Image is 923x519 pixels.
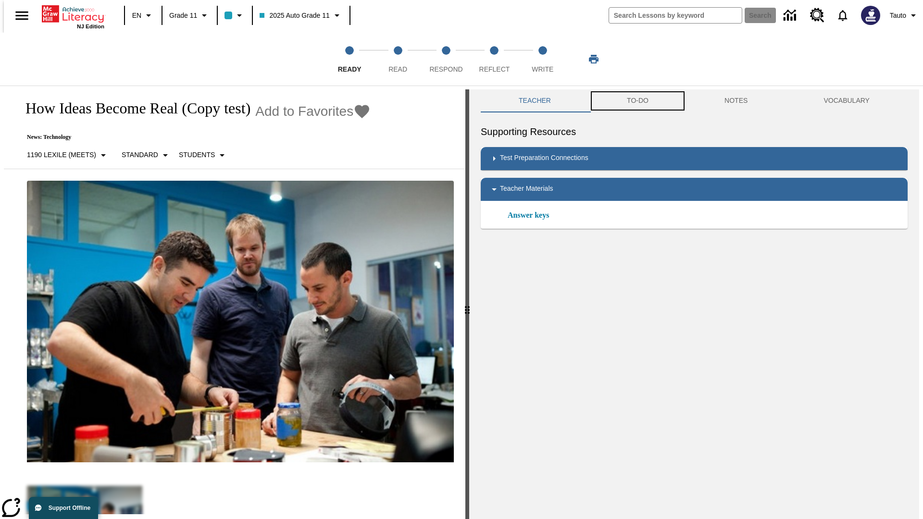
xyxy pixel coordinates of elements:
h1: How Ideas Become Real (Copy test) [15,99,250,117]
div: Teacher Materials [481,178,908,201]
a: Notifications [830,3,855,28]
button: Scaffolds, Standard [118,147,175,164]
img: Avatar [861,6,880,25]
p: 1190 Lexile (Meets) [27,150,96,160]
p: Teacher Materials [500,184,553,195]
a: Answer keys, Will open in new browser window or tab [508,210,549,221]
button: Support Offline [29,497,98,519]
p: Students [179,150,215,160]
span: Tauto [890,11,906,21]
p: News: Technology [15,134,371,141]
div: Test Preparation Connections [481,147,908,170]
span: Add to Favorites [255,104,353,119]
button: VOCABULARY [786,89,908,112]
p: Standard [122,150,158,160]
a: Resource Center, Will open in new tab [804,2,830,28]
button: Ready step 1 of 5 [322,33,377,86]
span: NJ Edition [77,24,104,29]
span: Read [388,65,407,73]
button: Print [578,50,609,68]
input: search field [609,8,742,23]
button: Teacher [481,89,589,112]
button: Class: 2025 Auto Grade 11, Select your class [256,7,346,24]
p: Test Preparation Connections [500,153,588,164]
button: Add to Favorites - How Ideas Become Real (Copy test) [255,103,371,120]
button: Read step 2 of 5 [370,33,425,86]
button: Select a new avatar [855,3,886,28]
span: Support Offline [49,505,90,511]
button: Grade: Grade 11, Select a grade [165,7,214,24]
button: TO-DO [589,89,686,112]
span: Respond [429,65,462,73]
button: NOTES [686,89,786,112]
div: reading [4,89,465,514]
button: Select Student [175,147,232,164]
a: Data Center [778,2,804,29]
span: Reflect [479,65,510,73]
button: Respond step 3 of 5 [418,33,474,86]
div: Home [42,3,104,29]
button: Open side menu [8,1,36,30]
div: Instructional Panel Tabs [481,89,908,112]
span: Ready [338,65,362,73]
button: Profile/Settings [886,7,923,24]
span: EN [132,11,141,21]
img: Quirky founder Ben Kaufman tests a new product with co-worker Gaz Brown and product inventor Jon ... [27,181,454,462]
button: Reflect step 4 of 5 [466,33,522,86]
span: 2025 Auto Grade 11 [260,11,329,21]
h6: Supporting Resources [481,124,908,139]
span: Write [532,65,553,73]
button: Write step 5 of 5 [515,33,571,86]
button: Select Lexile, 1190 Lexile (Meets) [23,147,113,164]
div: Press Enter or Spacebar and then press right and left arrow keys to move the slider [465,89,469,519]
span: Grade 11 [169,11,197,21]
button: Language: EN, Select a language [128,7,159,24]
div: activity [469,89,919,519]
button: Class color is light blue. Change class color [221,7,249,24]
